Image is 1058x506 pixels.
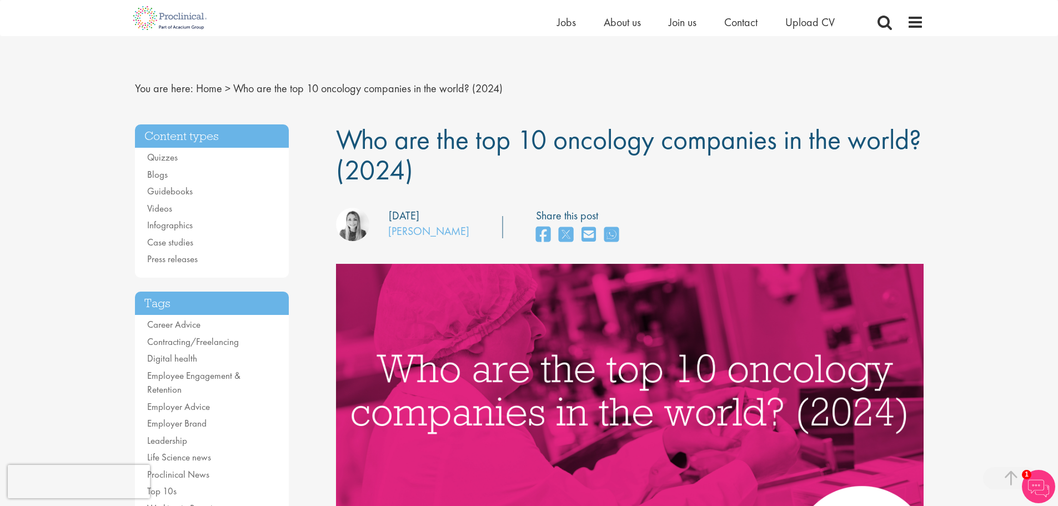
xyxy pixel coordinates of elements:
[536,223,550,247] a: share on facebook
[559,223,573,247] a: share on twitter
[147,151,178,163] a: Quizzes
[147,168,168,181] a: Blogs
[147,369,240,396] a: Employee Engagement & Retention
[147,400,210,413] a: Employer Advice
[8,465,150,498] iframe: reCAPTCHA
[581,223,596,247] a: share on email
[604,15,641,29] a: About us
[147,318,200,330] a: Career Advice
[147,185,193,197] a: Guidebooks
[147,417,207,429] a: Employer Brand
[604,223,619,247] a: share on whats app
[388,224,469,238] a: [PERSON_NAME]
[1022,470,1055,503] img: Chatbot
[147,451,211,463] a: Life Science news
[147,202,172,214] a: Videos
[147,335,239,348] a: Contracting/Freelancing
[135,124,289,148] h3: Content types
[233,81,503,96] span: Who are the top 10 oncology companies in the world? (2024)
[147,219,193,231] a: Infographics
[389,208,419,224] div: [DATE]
[147,485,177,497] a: Top 10s
[196,81,222,96] a: breadcrumb link
[147,434,187,447] a: Leadership
[536,208,624,224] label: Share this post
[336,208,369,241] img: Hannah Burke
[147,468,209,480] a: Proclinical News
[135,292,289,315] h3: Tags
[225,81,230,96] span: >
[135,81,193,96] span: You are here:
[785,15,835,29] a: Upload CV
[557,15,576,29] a: Jobs
[1022,470,1031,479] span: 1
[669,15,696,29] a: Join us
[147,236,193,248] a: Case studies
[147,253,198,265] a: Press releases
[147,352,197,364] a: Digital health
[336,122,921,188] span: Who are the top 10 oncology companies in the world? (2024)
[724,15,758,29] a: Contact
